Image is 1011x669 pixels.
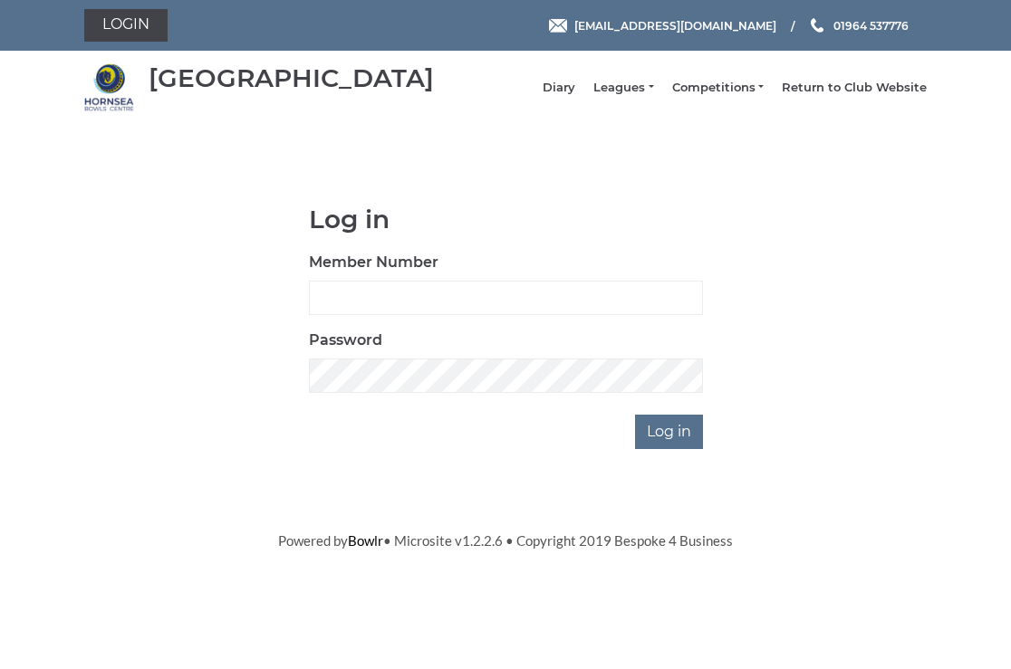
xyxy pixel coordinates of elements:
[348,532,383,549] a: Bowlr
[833,18,909,32] span: 01964 537776
[574,18,776,32] span: [EMAIL_ADDRESS][DOMAIN_NAME]
[593,80,653,96] a: Leagues
[309,330,382,351] label: Password
[782,80,927,96] a: Return to Club Website
[549,19,567,33] img: Email
[278,532,733,549] span: Powered by • Microsite v1.2.2.6 • Copyright 2019 Bespoke 4 Business
[635,415,703,449] input: Log in
[84,9,168,42] a: Login
[808,17,909,34] a: Phone us 01964 537776
[309,205,703,234] h1: Log in
[543,80,575,96] a: Diary
[549,17,776,34] a: Email [EMAIL_ADDRESS][DOMAIN_NAME]
[672,80,764,96] a: Competitions
[811,18,823,33] img: Phone us
[84,62,134,112] img: Hornsea Bowls Centre
[309,252,438,273] label: Member Number
[149,64,434,92] div: [GEOGRAPHIC_DATA]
